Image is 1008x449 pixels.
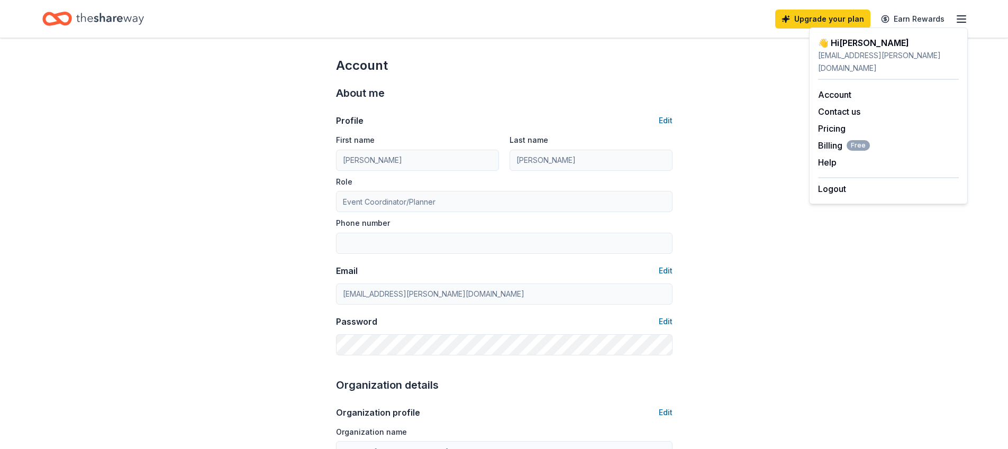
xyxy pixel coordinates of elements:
a: Upgrade your plan [775,10,870,29]
button: Edit [659,406,673,419]
button: Contact us [818,105,860,118]
label: Last name [510,135,548,145]
button: BillingFree [818,139,870,152]
div: Organization profile [336,406,420,419]
div: Profile [336,114,364,127]
a: Earn Rewards [875,10,951,29]
a: Account [818,89,851,100]
label: Phone number [336,218,390,228]
a: Pricing [818,123,846,134]
div: Email [336,264,358,277]
div: Account [336,57,673,74]
label: Organization name [336,427,407,437]
button: Edit [659,315,673,328]
button: Logout [818,182,846,195]
a: Home [42,6,144,31]
button: Help [818,156,837,169]
div: About me [336,85,673,102]
div: Organization details [336,377,673,393]
div: 👋 Hi [PERSON_NAME] [818,36,959,49]
button: Edit [659,264,673,277]
span: Free [847,140,870,151]
div: [EMAIL_ADDRESS][PERSON_NAME][DOMAIN_NAME] [818,49,959,75]
label: Role [336,177,352,187]
span: Billing [818,139,870,152]
label: First name [336,135,375,145]
button: Edit [659,114,673,127]
div: Password [336,315,377,328]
